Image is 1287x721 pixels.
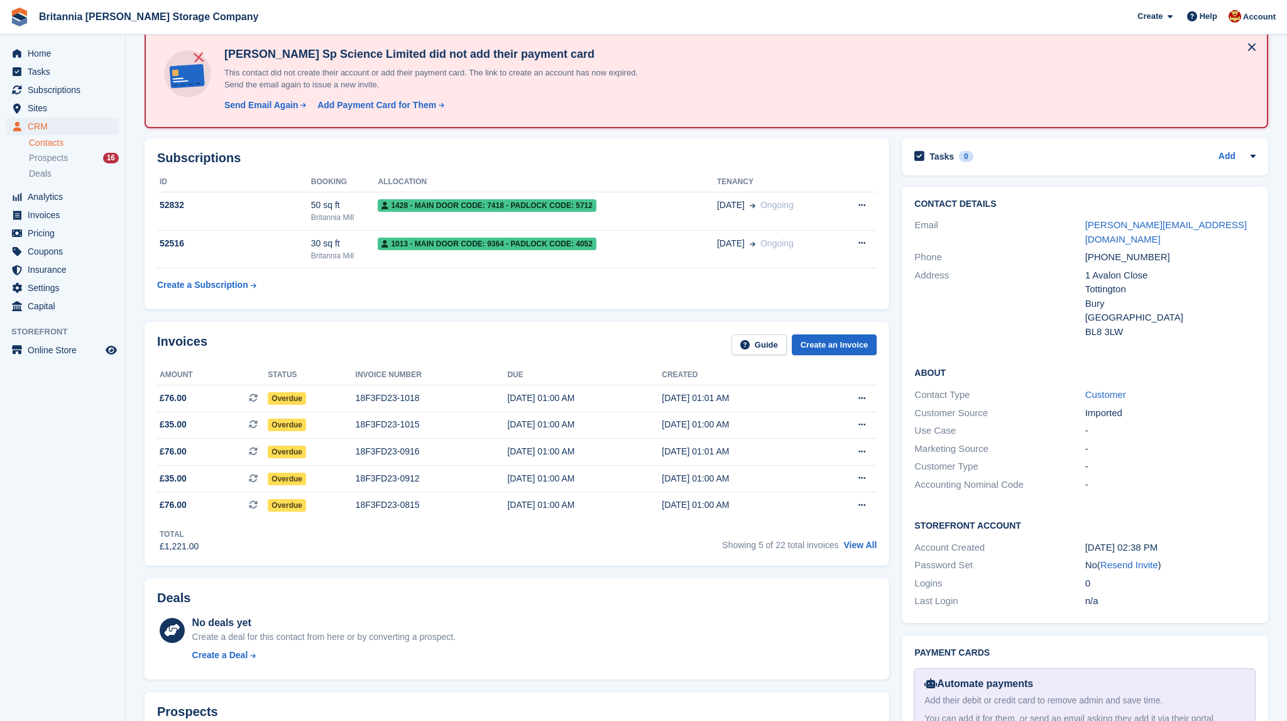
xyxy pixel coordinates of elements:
[6,45,119,62] a: menu
[722,540,838,550] span: Showing 5 of 22 total invoices
[378,238,596,250] span: 1013 - Main door code: 9364 - Padlock code: 4052
[157,237,311,250] div: 52516
[192,615,456,630] div: No deals yet
[34,6,263,27] a: Britannia [PERSON_NAME] Storage Company
[1085,250,1256,265] div: [PHONE_NUMBER]
[29,152,68,164] span: Prospects
[6,297,119,315] a: menu
[662,445,816,458] div: [DATE] 01:01 AM
[312,99,446,112] a: Add Payment Card for Them
[507,445,662,458] div: [DATE] 01:00 AM
[160,540,199,553] div: £1,221.00
[29,151,119,165] a: Prospects 16
[914,250,1085,265] div: Phone
[160,418,187,431] span: £35.00
[1085,442,1256,456] div: -
[219,67,659,91] p: This contact did not create their account or add their payment card. The link to create an accoun...
[356,472,508,485] div: 18F3FD23-0912
[311,250,378,261] div: Britannia Mill
[662,365,816,385] th: Created
[1085,325,1256,339] div: BL8 3LW
[914,388,1085,402] div: Contact Type
[28,188,103,206] span: Analytics
[28,261,103,278] span: Insurance
[28,243,103,260] span: Coupons
[6,261,119,278] a: menu
[924,676,1245,691] div: Automate payments
[356,498,508,512] div: 18F3FD23-0815
[192,649,456,662] a: Create a Deal
[268,473,306,485] span: Overdue
[157,705,218,719] h2: Prospects
[6,279,119,297] a: menu
[28,63,103,80] span: Tasks
[157,273,256,297] a: Create a Subscription
[157,151,877,165] h2: Subscriptions
[157,334,207,355] h2: Invoices
[843,540,877,550] a: View All
[914,366,1256,378] h2: About
[160,392,187,405] span: £76.00
[914,218,1085,246] div: Email
[1229,10,1241,23] img: Einar Agustsson
[914,268,1085,339] div: Address
[28,206,103,224] span: Invoices
[192,649,248,662] div: Create a Deal
[28,99,103,117] span: Sites
[28,45,103,62] span: Home
[103,153,119,163] div: 16
[224,99,298,112] div: Send Email Again
[268,392,306,405] span: Overdue
[507,418,662,431] div: [DATE] 01:00 AM
[157,172,311,192] th: ID
[6,99,119,117] a: menu
[717,199,745,212] span: [DATE]
[1097,559,1161,570] span: ( )
[104,343,119,358] a: Preview store
[157,278,248,292] div: Create a Subscription
[1085,576,1256,591] div: 0
[29,167,119,180] a: Deals
[311,212,378,223] div: Britannia Mill
[6,188,119,206] a: menu
[157,365,268,385] th: Amount
[662,418,816,431] div: [DATE] 01:00 AM
[914,406,1085,421] div: Customer Source
[6,63,119,80] a: menu
[1085,219,1247,245] a: [PERSON_NAME][EMAIL_ADDRESS][DOMAIN_NAME]
[760,238,794,248] span: Ongoing
[507,365,662,385] th: Due
[914,558,1085,573] div: Password Set
[6,243,119,260] a: menu
[914,541,1085,555] div: Account Created
[717,172,836,192] th: Tenancy
[6,81,119,99] a: menu
[662,472,816,485] div: [DATE] 01:00 AM
[662,392,816,405] div: [DATE] 01:01 AM
[924,694,1245,707] div: Add their debit or credit card to remove admin and save time.
[1085,389,1126,400] a: Customer
[914,460,1085,474] div: Customer Type
[914,576,1085,591] div: Logins
[929,151,954,162] h2: Tasks
[1085,311,1256,325] div: [GEOGRAPHIC_DATA]
[1085,541,1256,555] div: [DATE] 02:38 PM
[356,418,508,431] div: 18F3FD23-1015
[1137,10,1163,23] span: Create
[1085,558,1256,573] div: No
[1085,268,1256,283] div: 1 Avalon Close
[1085,282,1256,297] div: Tottington
[1085,424,1256,438] div: -
[760,200,794,210] span: Ongoing
[311,237,378,250] div: 30 sq ft
[28,341,103,359] span: Online Store
[157,591,190,605] h2: Deals
[507,392,662,405] div: [DATE] 01:00 AM
[268,365,355,385] th: Status
[731,334,787,355] a: Guide
[914,424,1085,438] div: Use Case
[356,392,508,405] div: 18F3FD23-1018
[268,446,306,458] span: Overdue
[914,594,1085,608] div: Last Login
[914,648,1256,658] h2: Payment cards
